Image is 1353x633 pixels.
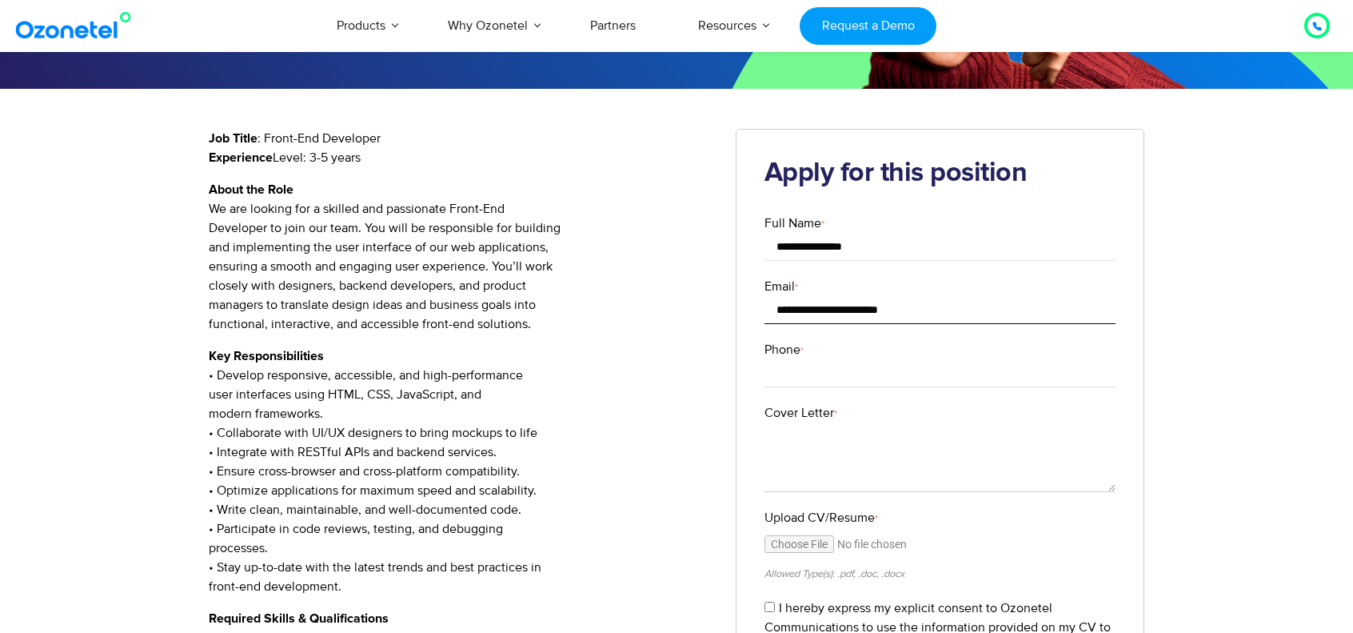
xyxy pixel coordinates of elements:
[209,350,324,363] strong: Key Responsibilities
[209,180,712,334] p: We are looking for a skilled and passionate Front-End Developer to join our team. You will be res...
[209,183,293,196] strong: About the Role
[764,567,904,580] small: Allowed Type(s): .pdf, .doc, .docx
[764,403,1116,423] label: Cover Letter
[209,129,712,167] p: : Front-End Developer Level: 3-5 years
[764,508,1116,527] label: Upload CV/Resume
[764,158,1116,190] h2: Apply for this position
[209,612,389,625] strong: Required Skills & Qualifications
[764,214,1116,233] label: Full Name
[800,7,936,45] a: Request a Demo
[764,277,1116,296] label: Email
[764,340,1116,359] label: Phone
[209,151,273,164] strong: Experience
[209,347,712,596] p: • Develop responsive, accessible, and high-performance user interfaces using HTML, CSS, JavaScrip...
[209,132,257,145] strong: Job Title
